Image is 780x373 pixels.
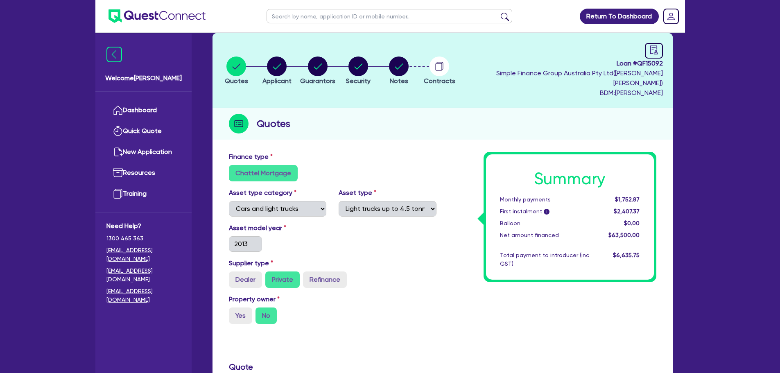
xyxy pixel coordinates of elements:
button: Applicant [262,56,292,86]
span: Simple Finance Group Australia Pty Ltd ( [PERSON_NAME] [PERSON_NAME] ) [496,69,663,87]
img: icon-menu-close [106,47,122,62]
button: Guarantors [300,56,336,86]
label: Asset model year [223,223,333,233]
div: First instalment [494,207,595,216]
label: Refinance [303,271,347,288]
span: i [544,209,549,215]
label: Property owner [229,294,280,304]
div: Monthly payments [494,195,595,204]
span: $0.00 [624,220,640,226]
div: Balloon [494,219,595,228]
a: [EMAIL_ADDRESS][DOMAIN_NAME] [106,287,181,304]
a: audit [645,43,663,59]
a: [EMAIL_ADDRESS][DOMAIN_NAME] [106,267,181,284]
span: $6,635.75 [613,252,640,258]
img: new-application [113,147,123,157]
span: Applicant [262,77,292,85]
label: Chattel Mortgage [229,165,298,181]
label: Asset type category [229,188,296,198]
a: Return To Dashboard [580,9,659,24]
span: Quotes [225,77,248,85]
span: Notes [390,77,408,85]
span: $2,407.37 [614,208,640,215]
input: Search by name, application ID or mobile number... [267,9,512,23]
span: Loan # QF15092 [462,59,663,68]
span: Security [346,77,371,85]
label: Yes [229,307,252,324]
span: Contracts [424,77,455,85]
a: Dashboard [106,100,181,121]
span: Need Help? [106,221,181,231]
span: $63,500.00 [608,232,640,238]
a: [EMAIL_ADDRESS][DOMAIN_NAME] [106,246,181,263]
button: Notes [389,56,409,86]
label: Asset type [339,188,376,198]
img: step-icon [229,114,249,133]
label: Supplier type [229,258,273,268]
span: Guarantors [300,77,335,85]
img: quest-connect-logo-blue [109,9,206,23]
img: resources [113,168,123,178]
a: Quick Quote [106,121,181,142]
label: Finance type [229,152,273,162]
span: Welcome [PERSON_NAME] [105,73,182,83]
label: Private [265,271,300,288]
div: Net amount financed [494,231,595,240]
span: BDM: [PERSON_NAME] [462,88,663,98]
span: $1,752.87 [615,196,640,203]
h3: Quote [229,362,436,372]
button: Quotes [224,56,249,86]
a: Dropdown toggle [660,6,682,27]
span: audit [649,45,658,54]
div: Total payment to introducer (inc GST) [494,251,595,268]
h2: Quotes [257,116,290,131]
button: Contracts [423,56,456,86]
a: Resources [106,163,181,183]
label: Dealer [229,271,262,288]
span: 1300 465 363 [106,234,181,243]
a: New Application [106,142,181,163]
label: No [255,307,277,324]
img: quick-quote [113,126,123,136]
img: training [113,189,123,199]
button: Security [346,56,371,86]
a: Training [106,183,181,204]
h1: Summary [500,169,640,189]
